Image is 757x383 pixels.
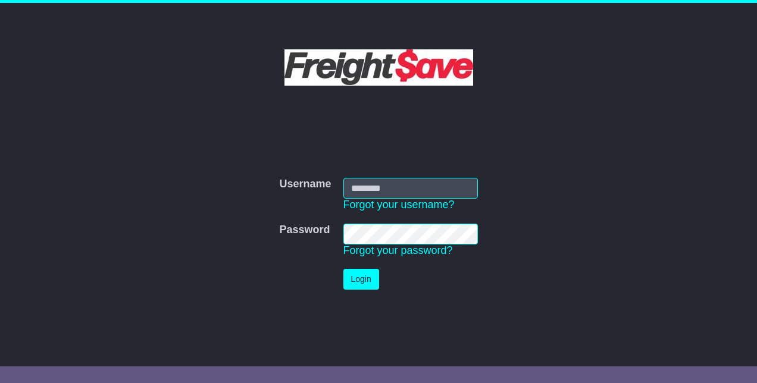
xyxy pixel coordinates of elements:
button: Login [343,269,379,290]
img: Freight Save [284,49,473,86]
a: Forgot your username? [343,199,455,211]
label: Password [279,224,330,237]
a: Forgot your password? [343,244,453,256]
label: Username [279,178,331,191]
